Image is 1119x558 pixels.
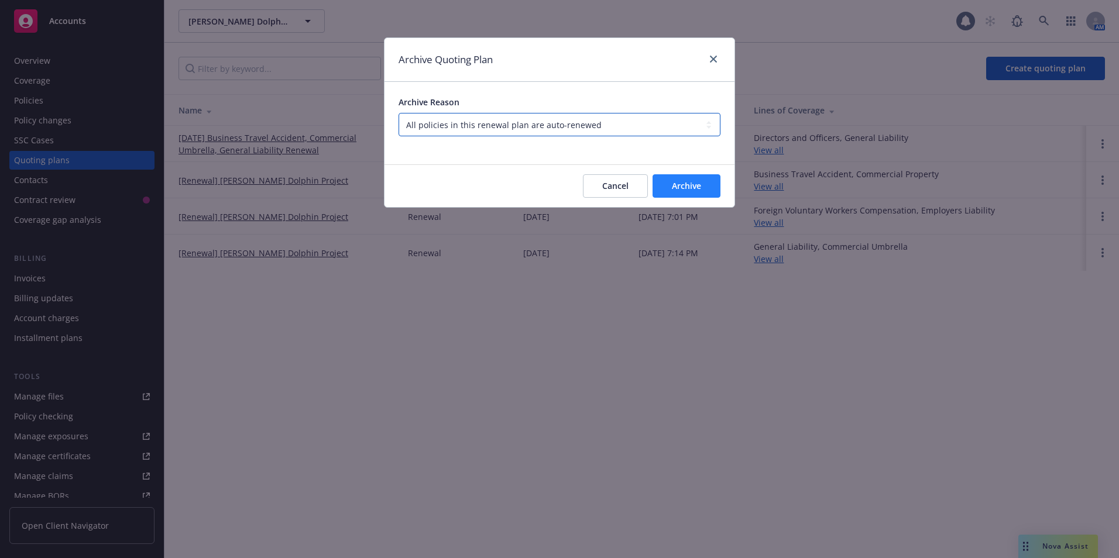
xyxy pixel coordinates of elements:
[583,174,648,198] button: Cancel
[672,180,701,191] span: Archive
[602,180,629,191] span: Cancel
[653,174,720,198] button: Archive
[706,52,720,66] a: close
[399,52,493,67] h1: Archive Quoting Plan
[399,97,459,108] span: Archive Reason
